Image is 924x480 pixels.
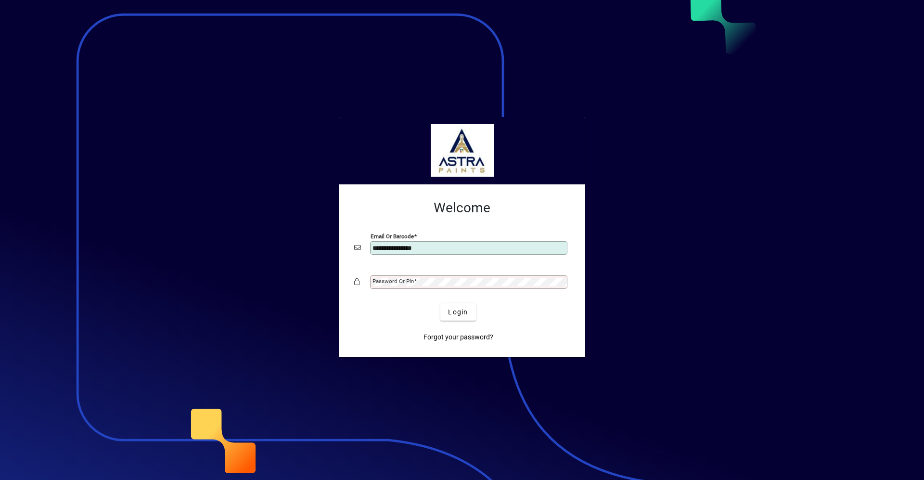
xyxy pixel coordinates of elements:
h2: Welcome [354,200,570,216]
span: Forgot your password? [423,332,493,342]
mat-label: Password or Pin [372,278,414,285]
span: Login [448,307,468,317]
button: Login [440,303,475,321]
mat-label: Email or Barcode [371,233,414,240]
a: Forgot your password? [420,328,497,346]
